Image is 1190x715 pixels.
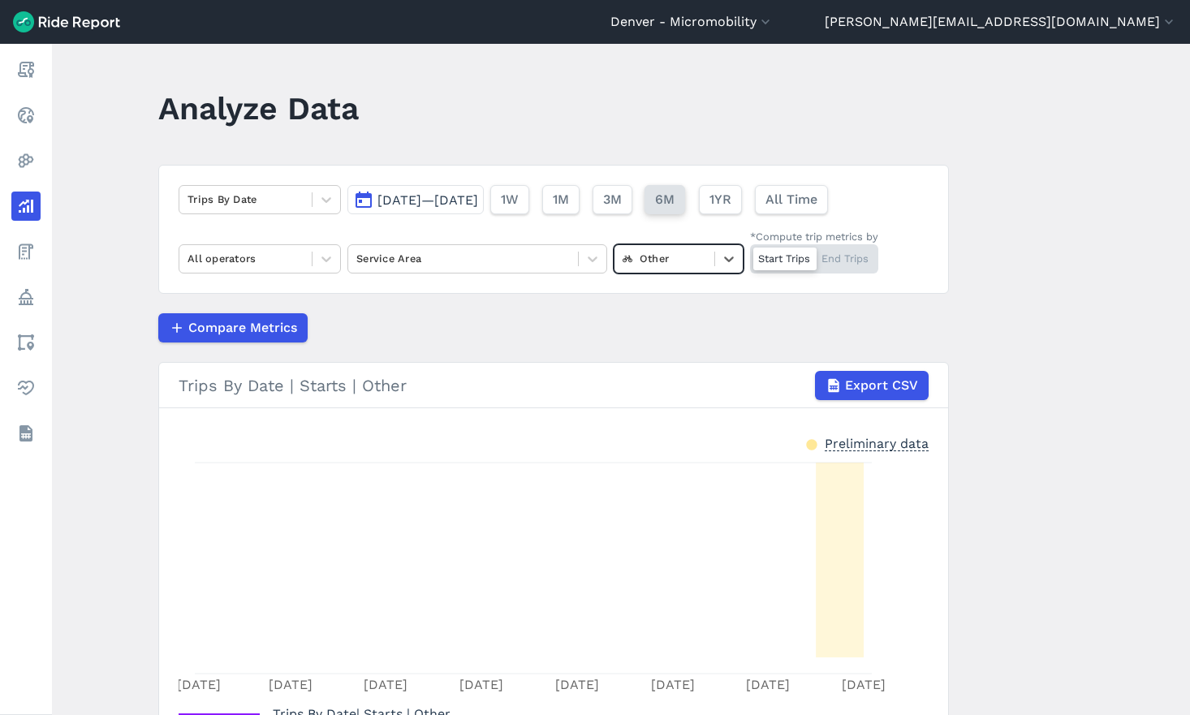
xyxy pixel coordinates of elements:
[501,190,519,209] span: 1W
[842,677,886,692] tspan: [DATE]
[179,371,929,400] div: Trips By Date | Starts | Other
[158,313,308,342] button: Compare Metrics
[755,185,828,214] button: All Time
[645,185,685,214] button: 6M
[11,328,41,357] a: Areas
[655,190,675,209] span: 6M
[11,192,41,221] a: Analyze
[593,185,632,214] button: 3M
[13,11,120,32] img: Ride Report
[610,12,774,32] button: Denver - Micromobility
[188,318,297,338] span: Compare Metrics
[553,190,569,209] span: 1M
[377,192,478,208] span: [DATE]—[DATE]
[651,677,695,692] tspan: [DATE]
[746,677,790,692] tspan: [DATE]
[825,12,1177,32] button: [PERSON_NAME][EMAIL_ADDRESS][DOMAIN_NAME]
[699,185,742,214] button: 1YR
[825,434,929,451] div: Preliminary data
[603,190,622,209] span: 3M
[11,101,41,130] a: Realtime
[845,376,918,395] span: Export CSV
[364,677,407,692] tspan: [DATE]
[269,677,313,692] tspan: [DATE]
[490,185,529,214] button: 1W
[11,373,41,403] a: Health
[459,677,503,692] tspan: [DATE]
[347,185,484,214] button: [DATE]—[DATE]
[11,146,41,175] a: Heatmaps
[177,677,221,692] tspan: [DATE]
[11,55,41,84] a: Report
[158,86,359,131] h1: Analyze Data
[542,185,580,214] button: 1M
[815,371,929,400] button: Export CSV
[11,419,41,448] a: Datasets
[11,237,41,266] a: Fees
[11,282,41,312] a: Policy
[750,229,878,244] div: *Compute trip metrics by
[765,190,817,209] span: All Time
[555,677,599,692] tspan: [DATE]
[709,190,731,209] span: 1YR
